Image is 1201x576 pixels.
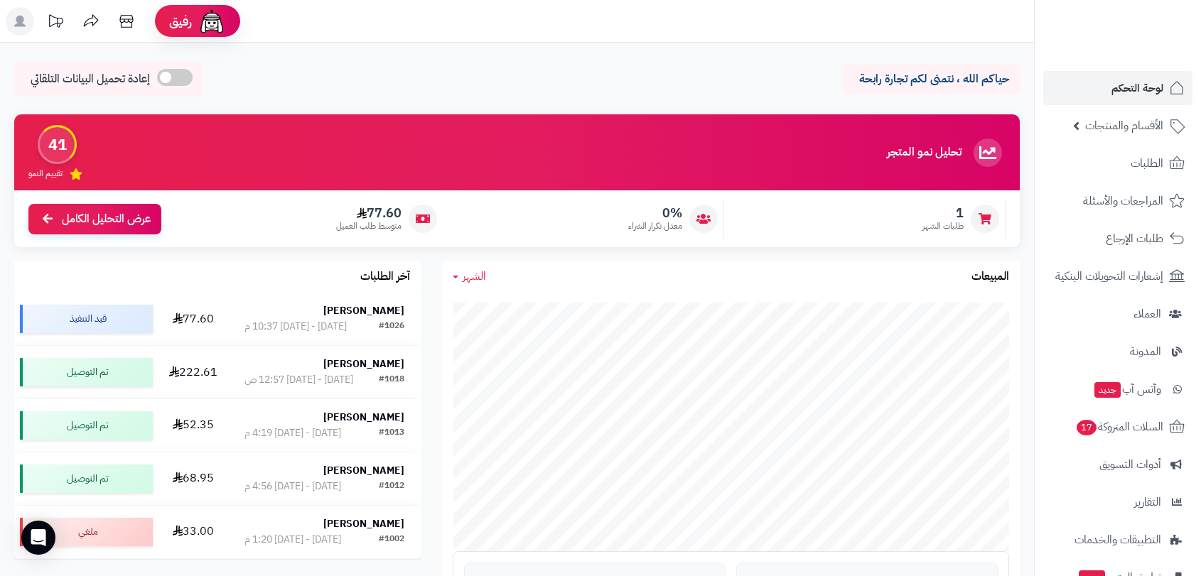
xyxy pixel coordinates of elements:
[1077,420,1097,435] span: 17
[1133,304,1161,324] span: العملاء
[379,373,404,387] div: #1018
[453,268,486,285] a: الشهر
[158,346,227,398] td: 222.61
[379,426,404,440] div: #1013
[379,479,404,494] div: #1012
[20,464,153,493] div: تم التوصيل
[1043,372,1192,406] a: وآتس آبجديد
[31,71,150,87] span: إعادة تحميل البيانات التلقائي
[21,521,55,555] div: Open Intercom Messenger
[62,211,151,227] span: عرض التحليل الكامل
[28,204,161,234] a: عرض التحليل الكامل
[20,411,153,440] div: تم التوصيل
[1043,297,1192,331] a: العملاء
[158,506,227,558] td: 33.00
[1131,153,1163,173] span: الطلبات
[323,516,404,531] strong: [PERSON_NAME]
[1130,342,1161,362] span: المدونة
[1043,146,1192,180] a: الطلبات
[1093,379,1161,399] span: وآتس آب
[28,168,63,180] span: تقييم النمو
[1043,410,1192,444] a: السلات المتروكة17
[20,305,153,333] div: قيد التنفيذ
[922,220,964,232] span: طلبات الشهر
[336,205,402,221] span: 77.60
[1075,530,1161,550] span: التطبيقات والخدمات
[379,533,404,547] div: #1002
[244,320,347,334] div: [DATE] - [DATE] 10:37 م
[1055,266,1163,286] span: إشعارات التحويلات البنكية
[1085,116,1163,136] span: الأقسام والمنتجات
[853,71,1009,87] p: حياكم الله ، نتمنى لكم تجارة رابحة
[38,7,73,39] a: تحديثات المنصة
[1043,485,1192,519] a: التقارير
[1043,335,1192,369] a: المدونة
[463,268,486,285] span: الشهر
[169,13,192,30] span: رفيق
[1099,455,1161,474] span: أدوات التسويق
[158,293,227,345] td: 77.60
[1043,184,1192,218] a: المراجعات والأسئلة
[971,271,1009,283] h3: المبيعات
[1094,382,1121,398] span: جديد
[244,373,353,387] div: [DATE] - [DATE] 12:57 ص
[1083,191,1163,211] span: المراجعات والأسئلة
[1043,71,1192,105] a: لوحة التحكم
[1134,492,1161,512] span: التقارير
[244,479,341,494] div: [DATE] - [DATE] 4:56 م
[244,426,341,440] div: [DATE] - [DATE] 4:19 م
[158,452,227,505] td: 68.95
[20,518,153,546] div: ملغي
[336,220,402,232] span: متوسط طلب العميل
[323,410,404,425] strong: [PERSON_NAME]
[1106,229,1163,249] span: طلبات الإرجاع
[20,358,153,386] div: تم التوصيل
[1043,447,1192,482] a: أدوات التسويق
[323,303,404,318] strong: [PERSON_NAME]
[1043,222,1192,256] a: طلبات الإرجاع
[323,463,404,478] strong: [PERSON_NAME]
[244,533,341,547] div: [DATE] - [DATE] 1:20 م
[323,357,404,371] strong: [PERSON_NAME]
[1043,523,1192,557] a: التطبيقات والخدمات
[158,399,227,452] td: 52.35
[628,205,682,221] span: 0%
[198,7,226,36] img: ai-face.png
[379,320,404,334] div: #1026
[1043,259,1192,293] a: إشعارات التحويلات البنكية
[887,146,962,159] h3: تحليل نمو المتجر
[1075,417,1163,437] span: السلات المتروكة
[360,271,410,283] h3: آخر الطلبات
[628,220,682,232] span: معدل تكرار الشراء
[1111,78,1163,98] span: لوحة التحكم
[922,205,964,221] span: 1
[1104,36,1187,66] img: logo-2.png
